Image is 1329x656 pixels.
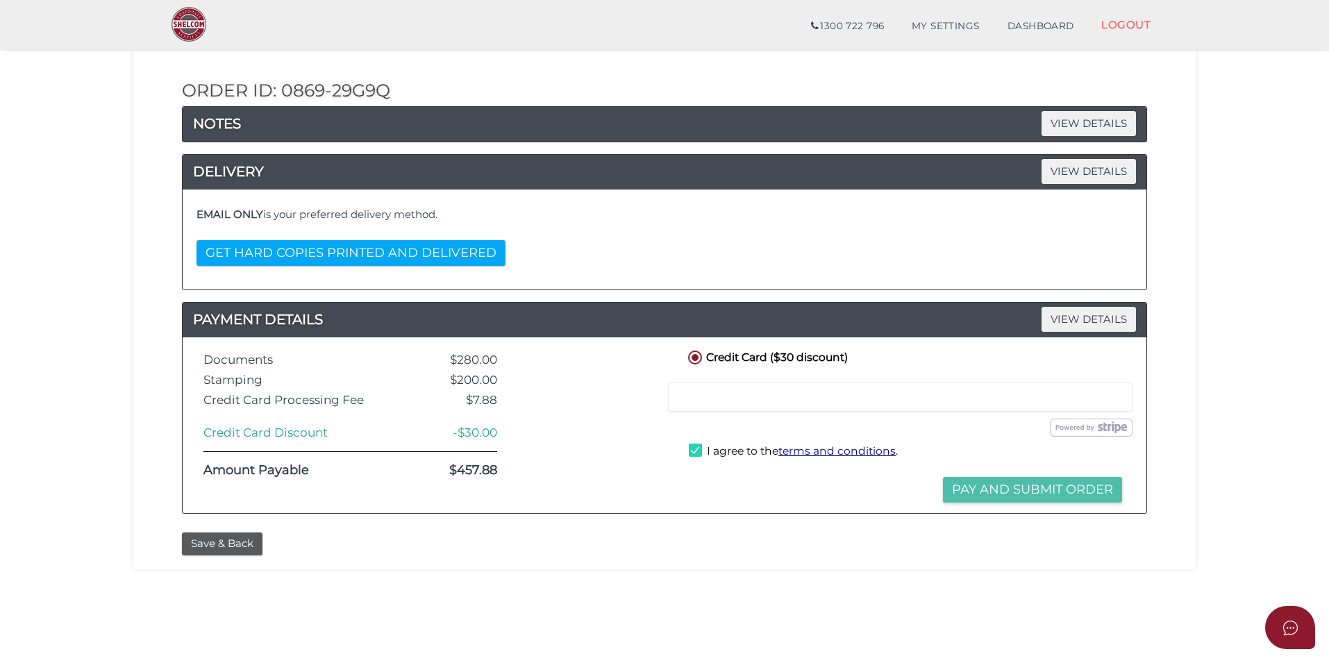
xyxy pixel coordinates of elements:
[396,353,508,367] div: $280.00
[396,426,508,439] div: -$30.00
[183,160,1146,183] h4: DELIVERY
[797,12,898,40] a: 1300 722 796
[183,160,1146,183] a: DELIVERYVIEW DETAILS
[396,373,508,387] div: $200.00
[183,308,1146,330] h4: PAYMENT DETAILS
[677,391,1123,403] iframe: Secure card payment input frame
[898,12,994,40] a: MY SETTINGS
[183,112,1146,135] a: NOTESVIEW DETAILS
[197,209,1132,221] h4: is your preferred delivery method.
[193,426,396,439] div: Credit Card Discount
[193,353,396,367] div: Documents
[183,308,1146,330] a: PAYMENT DETAILSVIEW DETAILS
[778,444,896,457] a: terms and conditions
[193,373,396,387] div: Stamping
[1042,307,1136,331] span: VIEW DETAILS
[183,112,1146,135] h4: NOTES
[396,394,508,407] div: $7.88
[182,81,1147,101] h2: Order ID: 0869-29g9q
[994,12,1088,40] a: DASHBOARD
[182,532,262,555] button: Save & Back
[193,464,396,478] div: Amount Payable
[943,477,1122,503] button: Pay and Submit Order
[1042,159,1136,183] span: VIEW DETAILS
[197,240,505,266] button: GET HARD COPIES PRINTED AND DELIVERED
[1050,419,1132,437] img: stripe.png
[193,394,396,407] div: Credit Card Processing Fee
[396,464,508,478] div: $457.88
[1265,606,1315,649] button: Open asap
[685,348,848,365] label: Credit Card ($30 discount)
[1042,111,1136,135] span: VIEW DETAILS
[689,444,898,461] label: I agree to the .
[197,208,263,221] b: EMAIL ONLY
[1087,10,1164,39] a: LOGOUT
